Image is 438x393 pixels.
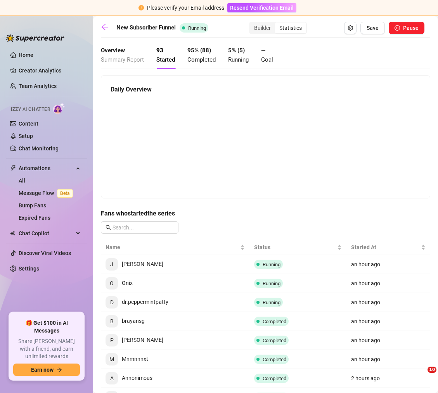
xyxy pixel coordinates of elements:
img: logo-BBDzfeDw.svg [6,34,64,42]
span: Automations [19,162,74,174]
span: Earn now [31,367,54,373]
a: Content [19,121,38,127]
div: Please verify your Email address [147,3,224,12]
span: Name [106,243,239,252]
strong: 93 [156,47,163,54]
div: segmented control [249,22,307,34]
button: Save Flow [360,22,385,34]
span: Completed [263,357,286,362]
strong: New Subscriber Funnel [116,24,176,31]
a: Discover Viral Videos [19,250,71,256]
span: Beta [57,189,73,198]
span: [PERSON_NAME] [106,337,163,343]
iframe: Intercom live chat [412,367,430,385]
a: Settings [19,265,39,272]
input: Search... [113,223,174,232]
img: AI Chatter [53,103,65,114]
span: Started [156,56,175,63]
span: Summary Report [101,56,144,63]
td: an hour ago [346,331,430,350]
h5: Daily Overview [111,85,421,94]
span: Resend Verification Email [230,5,294,11]
td: an hour ago [346,255,430,274]
span: A [110,374,114,383]
div: Statistics [275,22,306,33]
td: an hour ago [346,350,430,369]
strong: 5 % ( 5 ) [228,47,245,54]
h5: Fans who started the series [101,209,430,218]
a: Message FlowBeta [19,190,76,196]
span: thunderbolt [10,165,16,171]
span: Completed [263,376,286,381]
span: Running [263,281,280,286]
span: dr.peppermintpatty [106,299,168,305]
span: Completed [263,338,286,343]
a: Creator Analytics [19,64,81,77]
a: Expired Fans [19,215,50,221]
span: exclamation-circle [138,5,144,10]
span: Share [PERSON_NAME] with a friend, and earn unlimited rewards [13,338,80,360]
span: M [109,355,114,364]
td: an hour ago [346,293,430,312]
span: Running [263,262,280,267]
th: Name [101,240,249,255]
span: [PERSON_NAME] [106,261,163,267]
span: B [110,317,114,326]
a: Team Analytics [19,83,57,89]
span: Annonimous [106,375,152,381]
span: pause-circle [395,25,400,31]
span: Running [188,25,206,31]
span: Started At [351,243,419,252]
td: an hour ago [346,274,430,293]
span: Completed [187,56,216,63]
a: Chat Monitoring [19,145,59,152]
span: arrow-right [57,367,62,372]
span: Mnmnnnxt [106,356,148,362]
button: Pause [389,22,424,34]
strong: 95 % ( 88 ) [187,47,211,54]
span: 10 [428,367,436,373]
th: Status [249,240,346,255]
a: arrow-left [101,23,113,33]
button: Open Exit Rules [344,22,357,34]
a: All [19,178,25,184]
span: Pause [403,25,419,31]
strong: Overview [101,47,125,54]
span: arrow-left [101,23,109,31]
span: Goal [261,56,273,63]
span: search [106,225,111,230]
th: Started At [346,240,430,255]
span: Chat Copilot [19,227,74,240]
td: an hour ago [346,312,430,331]
button: Resend Verification Email [227,3,296,12]
span: Onix [106,280,133,286]
span: P [110,336,114,345]
strong: — [261,47,265,54]
span: Running [228,56,249,63]
a: Home [19,52,33,58]
span: Save [367,25,379,31]
span: Completed [263,319,286,324]
button: Earn nowarrow-right [13,364,80,376]
span: O [110,279,114,288]
img: Chat Copilot [10,231,15,236]
span: 🎁 Get $100 in AI Messages [13,319,80,334]
a: Setup [19,133,33,139]
span: J [110,260,113,269]
span: Status [254,243,335,252]
span: Izzy AI Chatter [11,106,50,113]
span: brayansg [106,318,145,324]
span: D [110,298,114,307]
span: setting [348,25,353,31]
td: 2 hours ago [346,369,430,388]
a: Bump Fans [19,202,46,209]
span: Running [263,300,280,305]
div: Builder [250,22,275,33]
